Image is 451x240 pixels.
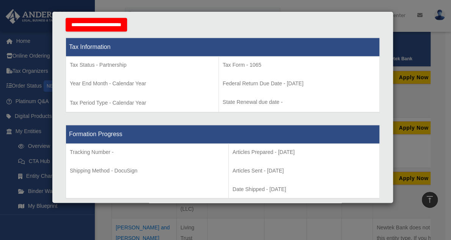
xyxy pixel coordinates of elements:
[233,185,376,194] p: Date Shipped - [DATE]
[223,79,376,88] p: Federal Return Due Date - [DATE]
[70,79,215,88] p: Year End Month - Calendar Year
[233,166,376,176] p: Articles Sent - [DATE]
[66,125,380,144] th: Formation Progress
[70,166,225,176] p: Shipping Method - DocuSign
[70,147,225,157] p: Tracking Number -
[223,97,376,107] p: State Renewal due date -
[223,60,376,70] p: Tax Form - 1065
[233,147,376,157] p: Articles Prepared - [DATE]
[70,60,215,70] p: Tax Status - Partnership
[66,56,219,113] td: Tax Period Type - Calendar Year
[66,38,380,56] th: Tax Information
